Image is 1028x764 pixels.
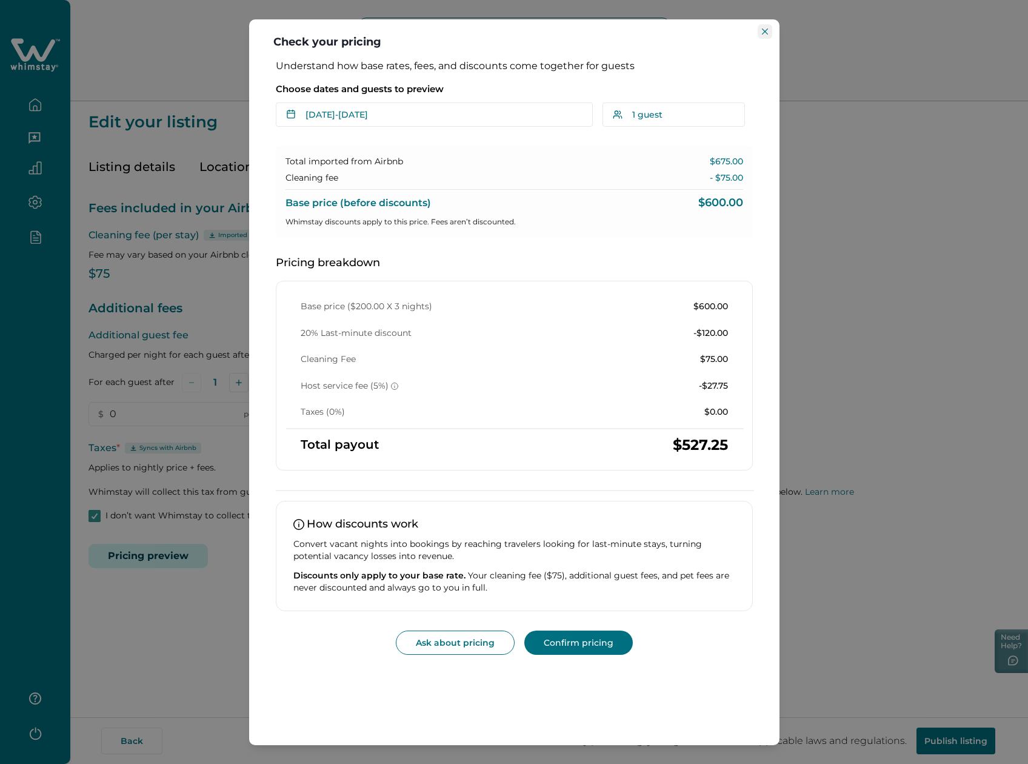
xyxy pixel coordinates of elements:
p: Cleaning fee [285,172,338,184]
button: 1 guest [602,102,753,127]
p: Choose dates and guests to preview [276,83,753,95]
p: Total payout [301,439,379,451]
p: Understand how base rates, fees, and discounts come together for guests [276,60,753,72]
span: Discounts only apply to your base rate. [293,570,466,581]
p: - $75.00 [710,172,743,184]
p: Total imported from Airbnb [285,156,403,168]
button: Ask about pricing [396,631,515,655]
p: -$27.75 [699,380,728,392]
button: Confirm pricing [524,631,633,655]
p: Your cleaning fee ($75), additional guest fees, and pet fees are never discounted and always go t... [293,569,735,594]
p: Convert vacant nights into bookings by reaching travelers looking for last-minute stays, turning ... [293,538,735,562]
p: Cleaning Fee [301,354,356,366]
button: [DATE]-[DATE] [276,102,593,127]
p: Whimstay discounts apply to this price. Fees aren’t discounted. [285,216,743,228]
p: Base price (before discounts) [285,197,431,209]
p: $600.00 [698,197,743,209]
p: $527.25 [673,439,728,451]
p: Host service fee (5%) [301,380,398,392]
p: $75.00 [700,354,728,366]
p: Taxes (0%) [301,406,345,418]
button: 1 guest [602,102,745,127]
p: 20% Last-minute discount [301,327,412,340]
p: $0.00 [704,406,728,418]
p: $675.00 [710,156,743,168]
button: Close [758,24,772,39]
p: Pricing breakdown [276,257,753,269]
p: -$120.00 [693,327,728,340]
p: Base price ($200.00 X 3 nights) [301,301,432,313]
p: How discounts work [293,518,735,531]
p: $600.00 [693,301,728,313]
header: Check your pricing [249,19,779,60]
